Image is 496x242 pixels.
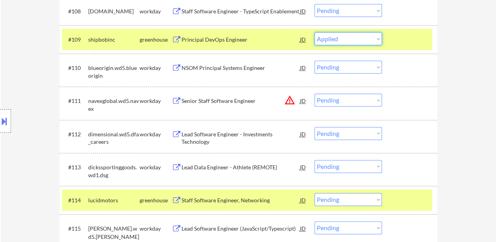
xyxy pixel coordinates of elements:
[88,225,140,240] div: [PERSON_NAME].wd5.[PERSON_NAME]
[140,163,172,171] div: workday
[299,4,307,18] div: JD
[182,36,300,44] div: Principal DevOps Engineer
[140,130,172,138] div: workday
[88,196,140,204] div: lucidmotors
[299,160,307,174] div: JD
[88,7,140,15] div: [DOMAIN_NAME]
[284,95,295,106] button: warning_amber
[68,7,82,15] div: #108
[182,163,300,171] div: Lead Data Engineer - Athlete (REMOTE)
[182,64,300,72] div: NSOM Principal Systems Engineer
[182,196,300,204] div: Staff Software Engineer, Networking
[182,7,300,15] div: Staff Software Engineer - TypeScript Enablement
[182,130,300,146] div: Lead Software Engineer - Investments Technology
[299,127,307,141] div: JD
[140,64,172,72] div: workday
[299,60,307,75] div: JD
[68,196,82,204] div: #114
[88,36,140,44] div: shipbobinc
[182,225,300,233] div: Lead Software Engineer (JavaScript/Typescript)
[299,193,307,207] div: JD
[182,97,300,105] div: Senior Staff Software Engineer
[140,196,172,204] div: greenhouse
[140,225,172,233] div: workday
[68,36,82,44] div: #109
[140,7,172,15] div: workday
[68,225,82,233] div: #115
[299,93,307,108] div: JD
[140,97,172,105] div: workday
[299,32,307,46] div: JD
[299,221,307,235] div: JD
[140,36,172,44] div: greenhouse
